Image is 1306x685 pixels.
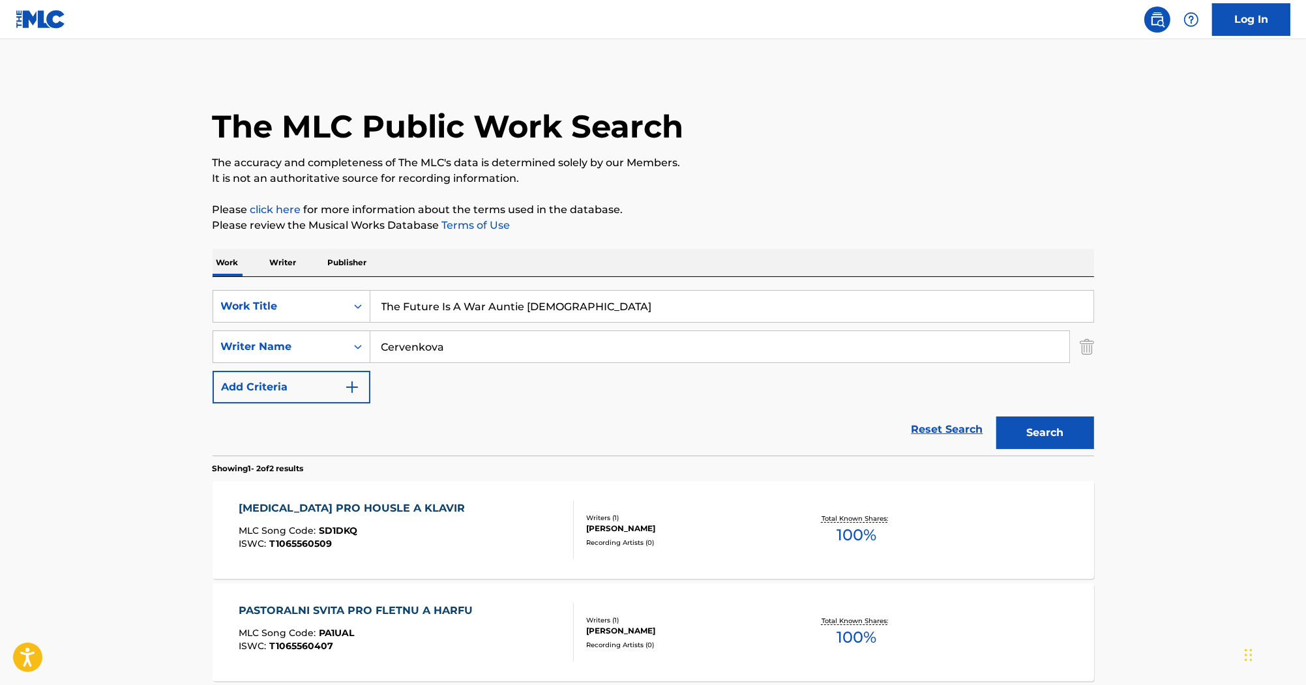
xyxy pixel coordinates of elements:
[319,525,357,536] span: SD1DKQ
[586,640,783,650] div: Recording Artists ( 0 )
[213,290,1094,456] form: Search Form
[239,627,319,639] span: MLC Song Code :
[239,603,479,619] div: PASTORALNI SVITA PRO FLETNU A HARFU
[1241,622,1306,685] iframe: Chat Widget
[1080,330,1094,363] img: Delete Criterion
[269,538,332,549] span: T1065560509
[1212,3,1290,36] a: Log In
[1144,7,1170,33] a: Public Search
[822,616,891,626] p: Total Known Shares:
[344,379,360,395] img: 9d2ae6d4665cec9f34b9.svg
[213,155,1094,171] p: The accuracy and completeness of The MLC's data is determined solely by our Members.
[586,513,783,523] div: Writers ( 1 )
[221,339,338,355] div: Writer Name
[213,107,684,146] h1: The MLC Public Work Search
[1183,12,1199,27] img: help
[266,249,301,276] p: Writer
[1150,12,1165,27] img: search
[269,640,333,652] span: T1065560407
[250,203,301,216] a: click here
[213,218,1094,233] p: Please review the Musical Works Database
[586,615,783,625] div: Writers ( 1 )
[905,415,990,444] a: Reset Search
[837,626,876,649] span: 100 %
[1178,7,1204,33] div: Help
[996,416,1094,449] button: Search
[239,525,319,536] span: MLC Song Code :
[319,627,354,639] span: PA1UAL
[1245,635,1253,675] div: Drag
[213,463,304,474] p: Showing 1 - 2 of 2 results
[16,10,66,29] img: MLC Logo
[213,371,370,403] button: Add Criteria
[822,514,891,523] p: Total Known Shares:
[213,481,1094,579] a: [MEDICAL_DATA] PRO HOUSLE A KLAVIRMLC Song Code:SD1DKQISWC:T1065560509Writers (1)[PERSON_NAME]Rec...
[586,523,783,534] div: [PERSON_NAME]
[586,538,783,547] div: Recording Artists ( 0 )
[221,299,338,314] div: Work Title
[837,523,876,547] span: 100 %
[439,219,511,231] a: Terms of Use
[213,249,243,276] p: Work
[324,249,371,276] p: Publisher
[239,501,471,516] div: [MEDICAL_DATA] PRO HOUSLE A KLAVIR
[239,538,269,549] span: ISWC :
[239,640,269,652] span: ISWC :
[213,583,1094,681] a: PASTORALNI SVITA PRO FLETNU A HARFUMLC Song Code:PA1UALISWC:T1065560407Writers (1)[PERSON_NAME]Re...
[213,202,1094,218] p: Please for more information about the terms used in the database.
[213,171,1094,186] p: It is not an authoritative source for recording information.
[586,625,783,637] div: [PERSON_NAME]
